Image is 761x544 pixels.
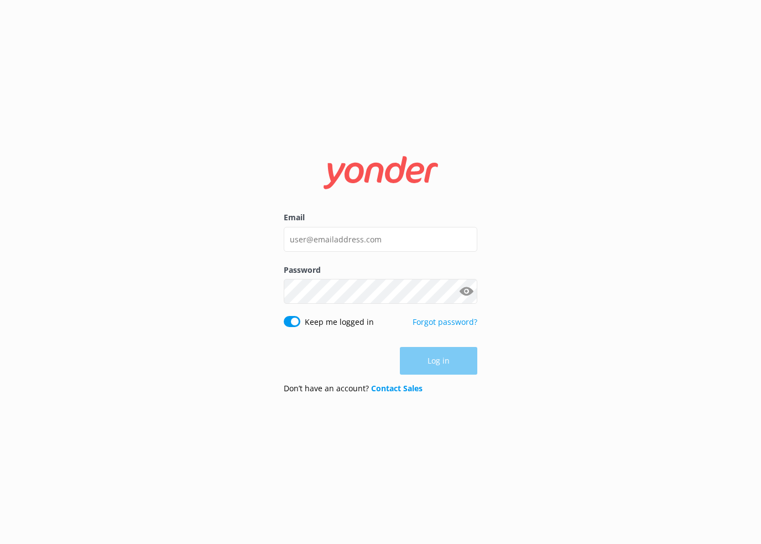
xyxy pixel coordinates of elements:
a: Contact Sales [371,383,423,393]
input: user@emailaddress.com [284,227,477,252]
label: Email [284,211,477,224]
a: Forgot password? [413,317,477,327]
button: Show password [455,281,477,303]
label: Password [284,264,477,276]
p: Don’t have an account? [284,382,423,395]
label: Keep me logged in [305,316,374,328]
